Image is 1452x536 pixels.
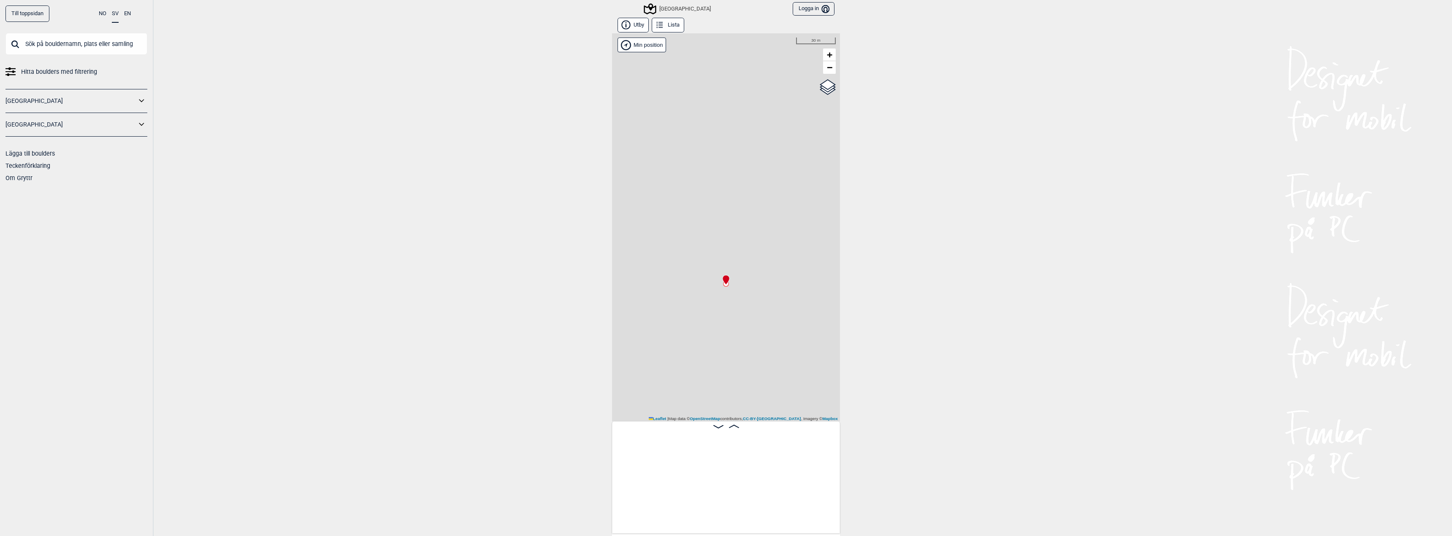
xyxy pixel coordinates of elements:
[827,62,832,73] span: −
[793,2,834,16] button: Logga in
[649,416,666,421] a: Leaflet
[5,95,136,107] a: [GEOGRAPHIC_DATA]
[618,18,649,32] button: Utby
[796,38,836,44] div: 30 m
[652,18,684,32] button: Lista
[823,48,836,61] a: Zoom in
[124,5,131,22] button: EN
[822,416,838,421] a: Mapbox
[743,416,801,421] a: CC-BY-[GEOGRAPHIC_DATA]
[5,5,49,22] a: Till toppsidan
[21,66,97,78] span: Hitta boulders med filtrering
[5,175,33,181] a: Om Gryttr
[5,162,50,169] a: Teckenförklaring
[667,416,669,421] span: |
[618,38,666,52] div: Vis min position
[827,49,832,60] span: +
[5,33,147,55] input: Sök på bouldernamn, plats eller samling
[5,119,136,131] a: [GEOGRAPHIC_DATA]
[820,78,836,97] a: Layers
[647,416,840,422] div: Map data © contributors, , Imagery ©
[112,5,119,23] button: SV
[690,416,720,421] a: OpenStreetMap
[5,66,147,78] a: Hitta boulders med filtrering
[645,4,711,14] div: [GEOGRAPHIC_DATA]
[823,61,836,74] a: Zoom out
[5,150,55,157] a: Lägga till boulders
[99,5,106,22] button: NO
